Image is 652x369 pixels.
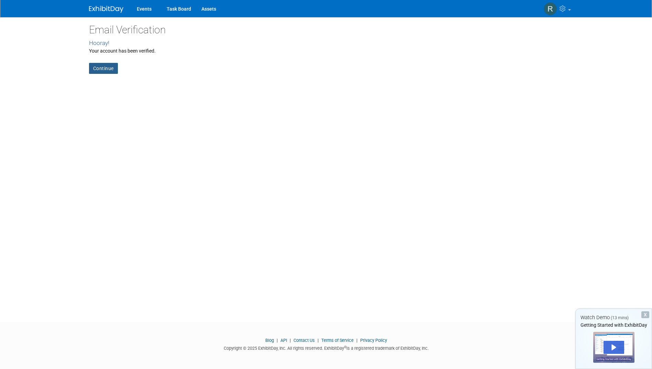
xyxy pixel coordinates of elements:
sup: ® [344,345,346,349]
div: Watch Demo [576,314,652,321]
img: Regan Hart [544,2,557,15]
a: Privacy Policy [360,338,387,343]
div: Hooray! [89,39,563,47]
span: | [316,338,320,343]
a: Blog [265,338,274,343]
div: Dismiss [641,311,649,318]
a: Contact Us [294,338,315,343]
span: | [288,338,292,343]
div: Play [604,341,624,354]
a: Continue [89,63,118,74]
h2: Email Verification [89,24,563,35]
a: Terms of Service [321,338,354,343]
img: ExhibitDay [89,6,123,13]
div: Your account has been verified. [89,47,563,54]
span: | [275,338,279,343]
div: Getting Started with ExhibitDay [576,322,652,328]
a: API [280,338,287,343]
span: | [355,338,359,343]
span: (13 mins) [611,315,629,320]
